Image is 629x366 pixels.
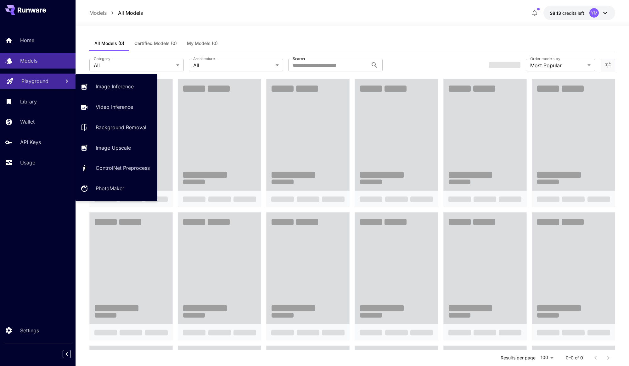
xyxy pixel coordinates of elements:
[293,56,305,61] label: Search
[63,350,71,358] button: Collapse sidebar
[530,62,585,69] span: Most Popular
[562,10,584,16] span: credits left
[543,6,615,20] button: $8.13038
[20,138,41,146] p: API Keys
[20,57,37,64] p: Models
[550,10,584,16] div: $8.13038
[96,185,124,192] p: PhotoMaker
[187,41,218,46] span: My Models (0)
[94,62,174,69] span: All
[94,56,110,61] label: Category
[96,164,150,172] p: ControlNet Preprocess
[89,9,143,17] nav: breadcrumb
[76,120,157,135] a: Background Removal
[21,77,48,85] p: Playground
[589,8,599,18] div: YM
[76,181,157,196] a: PhotoMaker
[76,160,157,176] a: ControlNet Preprocess
[501,355,536,361] p: Results per page
[67,348,76,360] div: Collapse sidebar
[96,83,134,90] p: Image Inference
[94,41,124,46] span: All Models (0)
[566,355,583,361] p: 0–0 of 0
[96,144,131,152] p: Image Upscale
[96,124,146,131] p: Background Removal
[550,10,562,16] span: $8.13
[134,41,177,46] span: Certified Models (0)
[96,103,133,111] p: Video Inference
[76,99,157,115] a: Video Inference
[193,56,215,61] label: Architecture
[118,9,143,17] p: All Models
[530,56,560,61] label: Order models by
[76,140,157,155] a: Image Upscale
[20,118,35,125] p: Wallet
[20,36,34,44] p: Home
[604,61,612,69] button: Open more filters
[20,159,35,166] p: Usage
[76,79,157,94] a: Image Inference
[538,353,556,362] div: 100
[20,98,37,105] p: Library
[193,62,273,69] span: All
[89,9,107,17] p: Models
[20,327,39,334] p: Settings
